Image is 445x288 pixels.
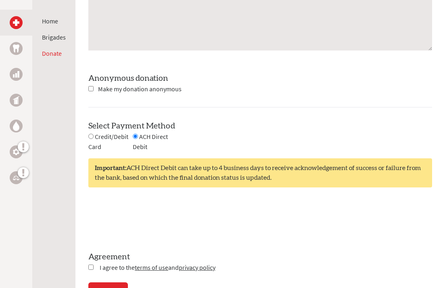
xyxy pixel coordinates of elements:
a: terms of use [135,263,168,271]
span: Make my donation anonymous [98,85,182,93]
img: Engineering [13,149,19,155]
li: Home [42,16,66,26]
label: Agreement [88,251,432,263]
li: Donate [42,48,66,58]
img: Legal Empowerment [13,175,19,180]
img: Public Health [13,96,19,104]
label: Anonymous donation [88,74,168,82]
div: ACH Direct Debit can take up to 4 business days to receive acknowledgement of success or failure ... [88,158,432,187]
a: Engineering [10,145,23,158]
span: ACH Direct Debit [133,132,168,151]
a: Public Health [10,94,23,107]
label: Select Payment Method [88,122,175,130]
a: Business [10,68,23,81]
img: Business [13,71,19,78]
strong: Important: [95,165,126,171]
a: Water [10,120,23,132]
a: Home [42,17,58,25]
span: I agree to the and [100,263,215,271]
a: Brigades [42,33,66,41]
li: Brigades [42,32,66,42]
img: Medical [13,19,19,26]
span: Credit/Debit Card [88,132,128,151]
a: Dental [10,42,23,55]
iframe: reCAPTCHA [88,204,211,235]
a: Medical [10,16,23,29]
img: Dental [13,44,19,52]
img: Water [13,121,19,130]
a: Donate [42,49,62,57]
a: Legal Empowerment [10,171,23,184]
a: privacy policy [179,263,215,271]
